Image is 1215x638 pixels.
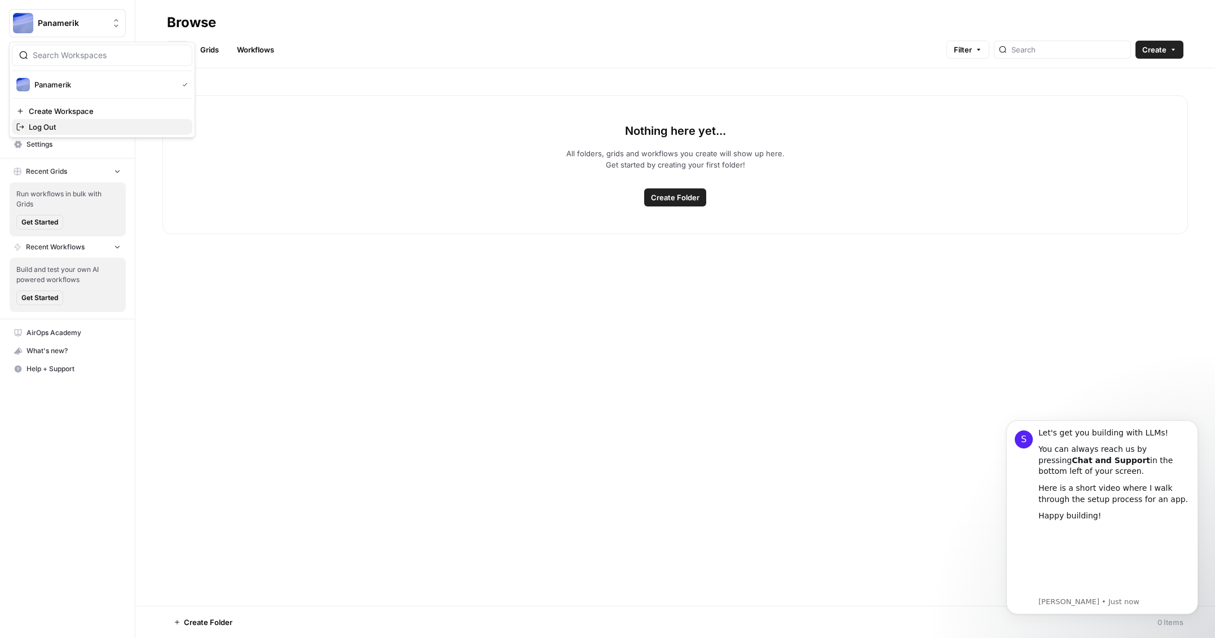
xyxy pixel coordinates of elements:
button: Workspace: Panamerik [9,9,126,37]
a: AirOps Academy [9,324,126,342]
a: Workflows [230,41,281,59]
button: Help + Support [9,360,126,378]
div: Browse [167,14,216,32]
p: All folders, grids and workflows you create will show up here. Get started by creating your first... [566,148,785,170]
a: All [167,41,189,59]
span: Get Started [21,217,58,227]
span: Build and test your own AI powered workflows [16,265,119,285]
a: Grids [193,41,226,59]
span: Create Workspace [29,105,183,117]
button: Filter [947,41,989,59]
button: Get Started [16,291,63,305]
span: Recent Grids [26,166,67,177]
button: Recent Workflows [9,239,126,256]
img: Panamerik Logo [13,13,33,33]
img: Panamerik Logo [16,78,30,91]
span: Run workflows in bulk with Grids [16,189,119,209]
input: Search Workspaces [33,50,185,61]
span: Panamerik [38,17,106,29]
button: Create Folder [644,188,706,206]
iframe: Intercom notifications message [989,403,1215,632]
span: Filter [954,44,972,55]
p: Message from Steven, sent Just now [49,193,200,204]
button: What's new? [9,342,126,360]
span: Create [1142,44,1166,55]
a: Log Out [12,119,192,135]
span: Help + Support [27,364,121,374]
span: Create Folder [651,192,699,203]
div: Workspace: Panamerik [9,42,195,138]
span: Log Out [29,121,183,133]
button: Create Folder [167,613,239,631]
span: Settings [27,139,121,149]
iframe: youtube [49,124,200,192]
input: Search [1011,44,1126,55]
span: AirOps Academy [27,328,121,338]
button: Recent Grids [9,163,126,180]
span: Get Started [21,293,58,303]
button: Create [1135,41,1183,59]
p: Nothing here yet... [625,123,726,139]
a: Create Workspace [12,103,192,119]
div: What's new? [10,342,125,359]
a: Settings [9,135,126,153]
span: Create Folder [184,617,232,628]
span: Recent Workflows [26,242,85,252]
span: Panamerik [34,79,173,90]
button: Get Started [16,215,63,230]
